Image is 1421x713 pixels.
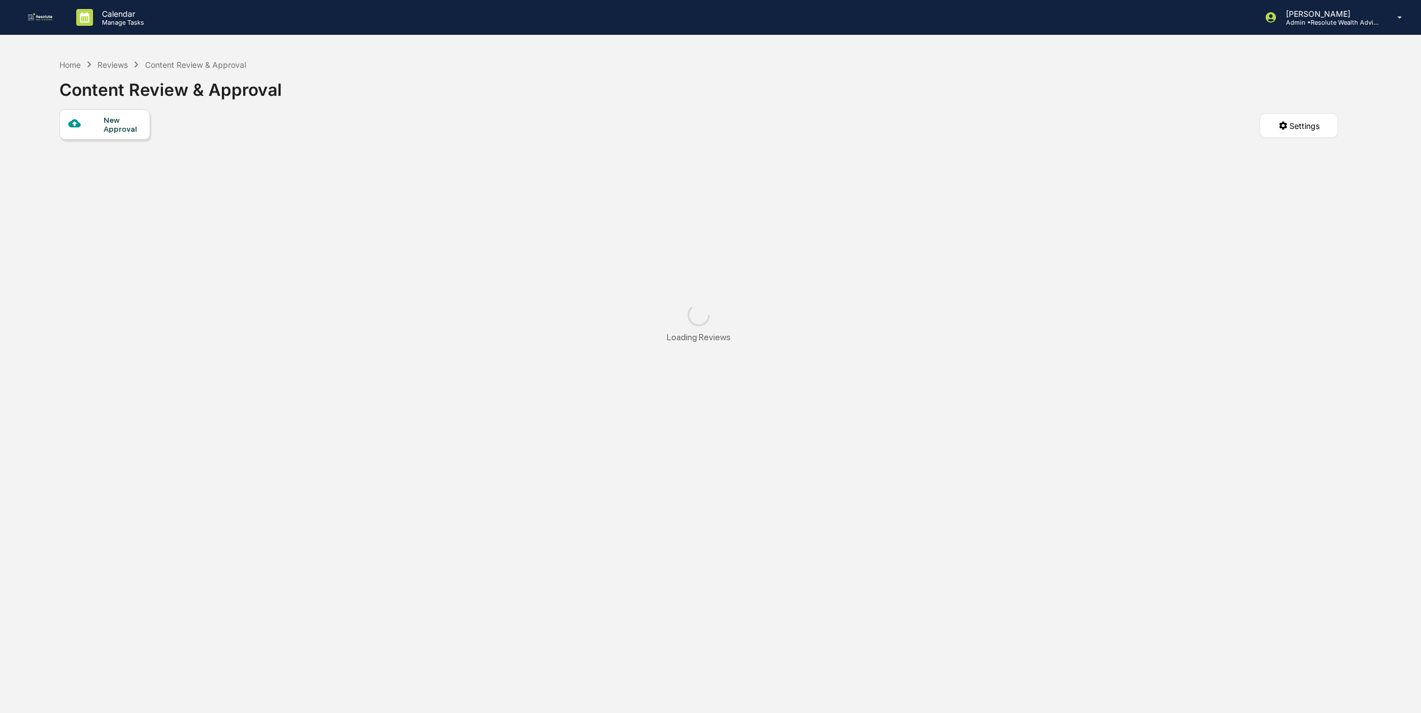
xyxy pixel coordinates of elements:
p: Admin • Resolute Wealth Advisor [1277,18,1381,26]
div: New Approval [104,115,141,133]
p: [PERSON_NAME] [1277,9,1381,18]
button: Settings [1260,113,1338,138]
div: Content Review & Approval [145,60,246,70]
div: Loading Reviews [667,332,731,342]
div: Home [59,60,81,70]
div: Reviews [97,60,128,70]
div: Content Review & Approval [59,71,282,100]
img: logo [27,13,54,22]
p: Manage Tasks [93,18,150,26]
p: Calendar [93,9,150,18]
